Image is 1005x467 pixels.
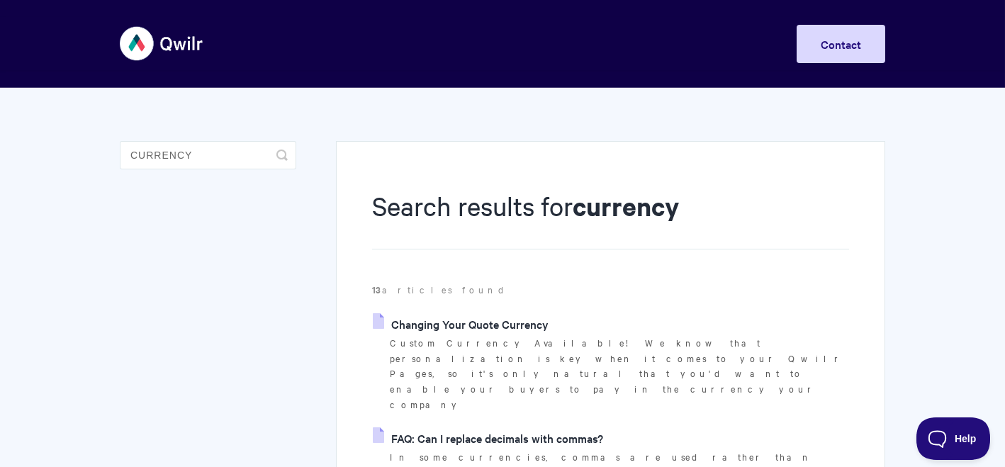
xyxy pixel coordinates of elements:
img: Qwilr Help Center [120,17,204,70]
strong: 13 [372,283,382,296]
a: Contact [797,25,885,63]
p: articles found [372,282,849,298]
iframe: Toggle Customer Support [916,417,991,460]
a: Changing Your Quote Currency [373,313,549,334]
strong: currency [573,189,679,223]
h1: Search results for [372,188,849,249]
input: Search [120,141,296,169]
a: FAQ: Can I replace decimals with commas? [373,427,603,449]
p: Custom Currency Available! We know that personalization is key when it comes to your Qwilr Pages,... [390,335,849,412]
